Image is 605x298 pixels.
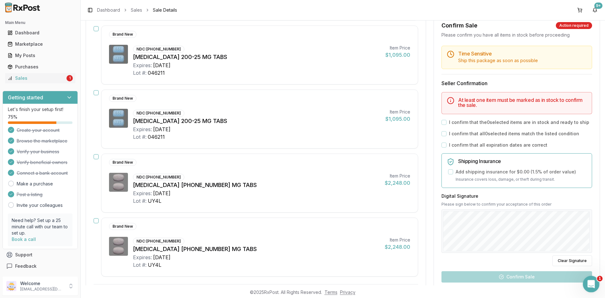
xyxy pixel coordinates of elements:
[456,169,576,175] label: Add shipping insurance for $0.00 ( 1.5 % of order value)
[5,193,121,210] textarea: Message…
[17,191,43,198] span: Post a listing
[458,159,587,164] h5: Shipping Insurance
[8,75,65,81] div: Sales
[458,58,538,63] span: Ship this package as soon as possible
[441,202,592,207] p: Please sign below to confirm your acceptance of this order
[109,159,136,166] div: Brand New
[385,45,410,51] div: Item Price
[153,126,170,133] div: [DATE]
[133,261,147,269] div: Lot #:
[17,138,67,144] span: Browse the marketplace
[10,207,15,212] button: Emoji picker
[133,254,152,261] div: Expires:
[5,61,75,73] a: Purchases
[17,181,53,187] a: Make a purchase
[153,254,170,261] div: [DATE]
[3,249,78,260] button: Support
[385,173,410,179] div: Item Price
[583,276,600,293] iframe: Intercom live chat
[109,109,128,128] img: Descovy 200-25 MG TABS
[133,238,184,245] div: NDC: [PHONE_NUMBER]
[97,7,177,13] nav: breadcrumb
[133,126,152,133] div: Expires:
[8,64,73,70] div: Purchases
[133,117,380,126] div: [MEDICAL_DATA] 200-25 MG TABS
[109,31,136,38] div: Brand New
[5,36,103,75] div: Hello! If you have any issues with confirming any of your orders [DATE] let me know. We were havi...
[133,53,380,61] div: [MEDICAL_DATA] 200-25 MG TABS
[325,289,337,295] a: Terms
[5,36,121,89] div: Manuel says…
[449,119,589,126] label: I confirm that the 0 selected items are in stock and ready to ship
[153,190,170,197] div: [DATE]
[109,173,128,192] img: Triumeq 600-50-300 MG TABS
[3,50,78,61] button: My Posts
[133,197,147,205] div: Lot #:
[385,109,410,115] div: Item Price
[8,41,73,47] div: Marketplace
[133,181,380,190] div: [MEDICAL_DATA] [PHONE_NUMBER] MG TABS
[449,142,547,148] label: I confirm that all expiration dates are correct
[109,223,136,230] div: Brand New
[148,261,161,269] div: UY4L
[3,260,78,272] button: Feedback
[385,237,410,243] div: Item Price
[552,255,592,266] button: Clear Signature
[131,7,142,13] a: Sales
[5,38,75,50] a: Marketplace
[6,281,16,291] img: User avatar
[108,204,118,214] button: Send a message…
[3,28,78,38] button: Dashboard
[590,5,600,15] button: 9+
[10,40,98,71] div: Hello! If you have any issues with confirming any of your orders [DATE] let me know. We were havi...
[109,237,128,256] img: Triumeq 600-50-300 MG TABS
[385,51,410,59] div: $1,095.00
[449,131,579,137] label: I confirm that all 0 selected items match the listed condition
[458,51,587,56] h5: Time Sensitive
[133,245,380,254] div: [MEDICAL_DATA] [PHONE_NUMBER] MG TABS
[133,190,152,197] div: Expires:
[153,7,177,13] span: Sale Details
[12,237,36,242] a: Book a call
[148,133,165,141] div: 046211
[556,22,592,29] div: Action required
[111,3,122,14] div: Close
[441,193,592,199] h3: Digital Signature
[3,73,78,83] button: Sales1
[340,289,355,295] a: Privacy
[5,50,75,61] a: My Posts
[8,106,72,113] p: Let's finish your setup first!
[5,27,75,38] a: Dashboard
[3,62,78,72] button: Purchases
[594,3,602,9] div: 9+
[385,243,410,251] div: $2,248.00
[66,75,73,81] div: 1
[133,46,184,53] div: NDC: [PHONE_NUMBER]
[20,280,64,287] p: Welcome
[385,115,410,123] div: $1,095.00
[10,76,62,80] div: [PERSON_NAME] • 20h ago
[597,276,603,282] span: 1
[17,149,59,155] span: Verify your business
[109,45,128,64] img: Descovy 200-25 MG TABS
[148,197,161,205] div: UY4L
[17,159,67,166] span: Verify beneficial owners
[17,127,60,133] span: Create your account
[8,52,73,59] div: My Posts
[133,61,152,69] div: Expires:
[5,20,75,25] h2: Main Menu
[133,174,184,181] div: NDC: [PHONE_NUMBER]
[109,95,136,102] div: Brand New
[4,3,16,15] button: go back
[8,114,17,120] span: 75 %
[458,97,587,108] h5: At least one item must be marked as in stock to confirm the sale.
[17,170,68,176] span: Connect a bank account
[97,7,120,13] a: Dashboard
[12,217,69,236] p: Need help? Set up a 25 minute call with our team to set up.
[8,94,43,101] h3: Getting started
[153,61,170,69] div: [DATE]
[31,8,61,14] p: Active 15h ago
[441,21,477,30] div: Confirm Sale
[8,30,73,36] div: Dashboard
[31,3,72,8] h1: [PERSON_NAME]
